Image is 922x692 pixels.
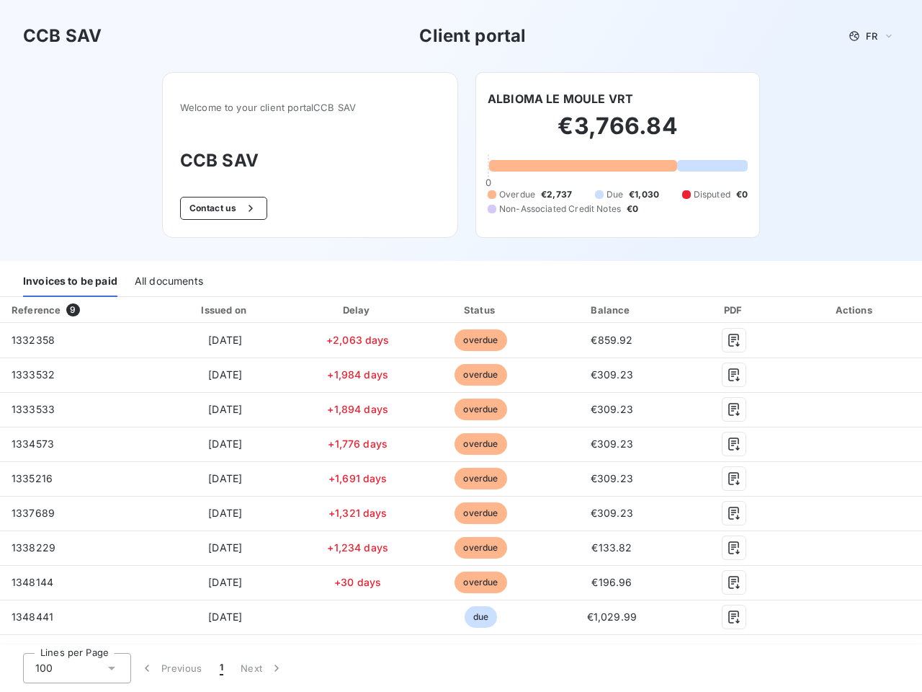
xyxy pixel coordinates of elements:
[455,537,506,559] span: overdue
[541,188,572,201] span: €2,737
[328,472,388,484] span: +1,691 days
[12,472,53,484] span: 1335216
[591,472,633,484] span: €309.23
[208,438,242,450] span: [DATE]
[328,507,388,519] span: +1,321 days
[591,368,633,381] span: €309.23
[135,267,203,297] div: All documents
[455,502,506,524] span: overdue
[421,303,540,317] div: Status
[208,576,242,588] span: [DATE]
[455,399,506,420] span: overdue
[591,403,633,415] span: €309.23
[627,203,638,216] span: €0
[591,438,633,450] span: €309.23
[208,611,242,623] span: [DATE]
[326,334,390,346] span: +2,063 days
[12,403,55,415] span: 1333533
[591,507,633,519] span: €309.23
[455,433,506,455] span: overdue
[156,303,295,317] div: Issued on
[591,541,632,554] span: €133.82
[180,148,440,174] h3: CCB SAV
[465,606,497,628] span: due
[66,303,79,316] span: 9
[208,472,242,484] span: [DATE]
[499,188,535,201] span: Overdue
[208,507,242,519] span: [DATE]
[736,188,748,201] span: €0
[327,368,388,381] span: +1,984 days
[485,177,491,188] span: 0
[683,303,785,317] div: PDF
[694,188,730,201] span: Disputed
[12,368,55,381] span: 1333532
[131,653,211,683] button: Previous
[328,438,388,450] span: +1,776 days
[455,468,506,489] span: overdue
[587,611,637,623] span: €1,029.99
[208,403,242,415] span: [DATE]
[12,304,61,316] div: Reference
[591,576,632,588] span: €196.96
[12,334,55,346] span: 1332358
[12,438,54,450] span: 1334573
[419,23,526,49] h3: Client portal
[334,576,381,588] span: +30 days
[300,303,415,317] div: Delay
[499,203,621,216] span: Non-Associated Credit Notes
[23,267,117,297] div: Invoices to be paid
[455,364,506,386] span: overdue
[208,541,242,554] span: [DATE]
[180,102,440,113] span: Welcome to your client portal CCB SAV
[23,23,102,49] h3: CCB SAV
[12,541,55,554] span: 1338229
[547,303,678,317] div: Balance
[607,188,623,201] span: Due
[866,30,877,42] span: FR
[232,653,292,683] button: Next
[12,576,53,588] span: 1348144
[488,112,748,155] h2: €3,766.84
[12,507,55,519] span: 1337689
[208,368,242,381] span: [DATE]
[220,661,223,675] span: 1
[208,334,242,346] span: [DATE]
[791,303,919,317] div: Actions
[629,188,659,201] span: €1,030
[180,197,267,220] button: Contact us
[488,90,633,107] h6: ALBIOMA LE MOULE VRT
[327,541,388,554] span: +1,234 days
[455,329,506,351] span: overdue
[12,611,53,623] span: 1348441
[591,334,632,346] span: €859.92
[211,653,232,683] button: 1
[327,403,388,415] span: +1,894 days
[35,661,53,675] span: 100
[455,572,506,593] span: overdue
